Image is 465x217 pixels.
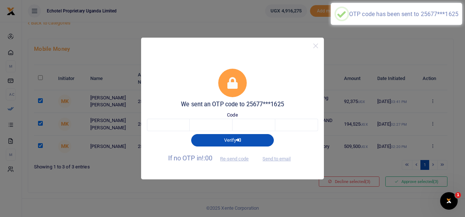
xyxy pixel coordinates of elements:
label: Code [227,111,238,119]
span: If no OTP in [168,154,255,162]
button: Close [310,41,321,51]
button: Verify [191,134,274,146]
div: OTP code has been sent to 25677***1625 [349,11,458,18]
iframe: Intercom live chat [440,192,458,210]
span: !:00 [202,154,212,162]
h5: We sent an OTP code to 25677***1625 [147,101,318,108]
span: 1 [455,192,461,198]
